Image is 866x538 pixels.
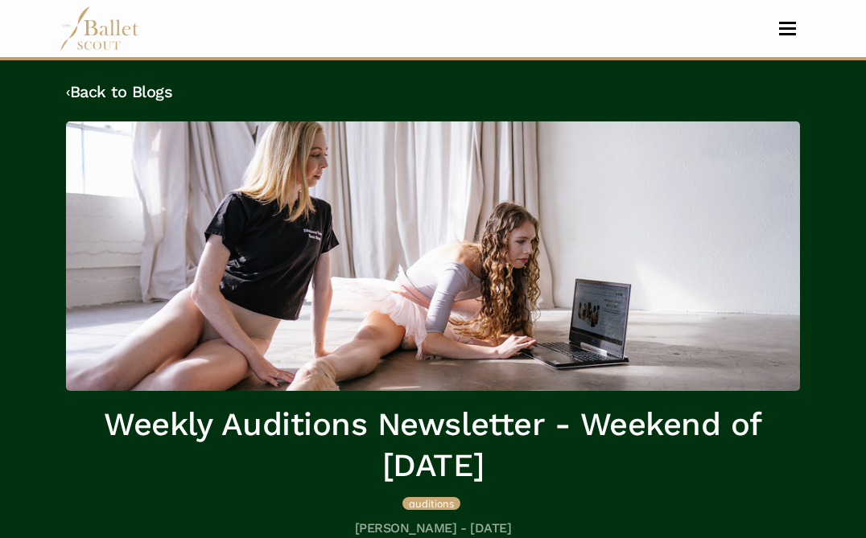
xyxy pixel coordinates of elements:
[66,404,800,487] h1: Weekly Auditions Newsletter - Weekend of [DATE]
[66,82,172,101] a: ‹Back to Blogs
[66,121,800,391] img: header_image.img
[66,81,70,101] code: ‹
[409,497,454,510] span: auditions
[769,21,806,36] button: Toggle navigation
[66,520,800,537] h5: [PERSON_NAME] - [DATE]
[402,495,460,511] a: auditions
